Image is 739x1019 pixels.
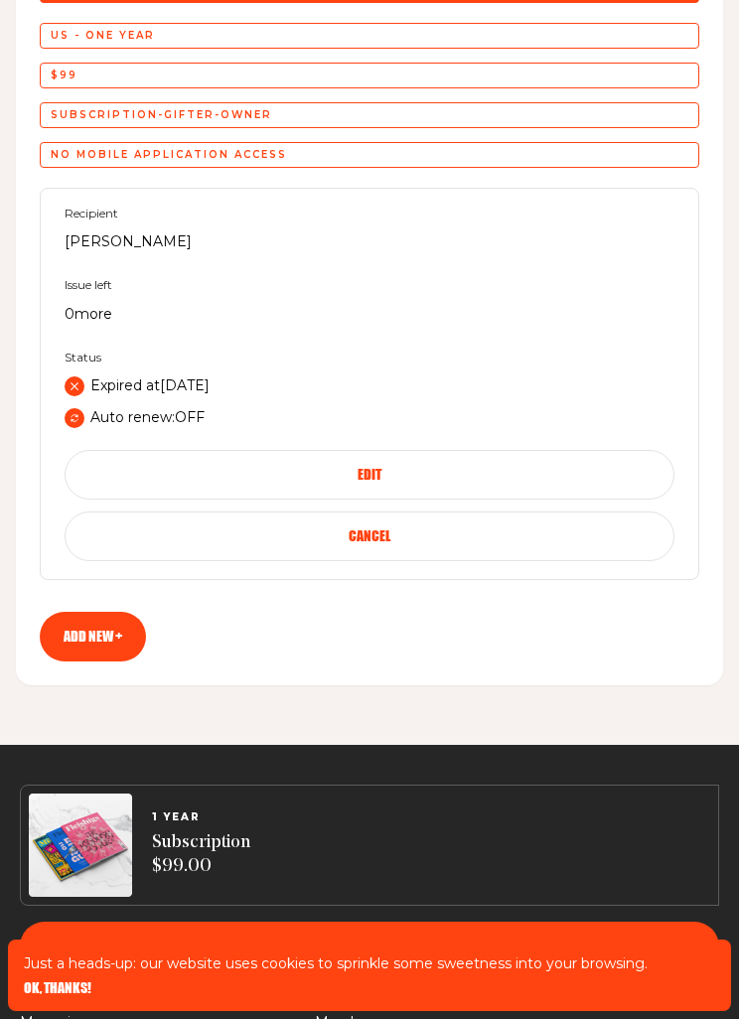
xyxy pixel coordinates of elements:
button: Buy now [20,922,719,971]
p: 0 more [65,303,210,327]
span: Subscription $99.00 [152,831,250,880]
p: Just a heads-up: our website uses cookies to sprinkle some sweetness into your browsing. [24,953,715,973]
span: Recipient [65,207,210,220]
p: [PERSON_NAME] [65,230,210,254]
div: No mobile application access [40,142,699,168]
a: Add new + [40,612,146,661]
div: $99 [40,63,699,88]
button: Edit [65,450,674,500]
p: Expired at [DATE] [90,374,210,398]
div: subscription-gifter-owner [40,102,699,128]
button: Cancel [65,511,674,561]
button: OK, THANKS! [24,981,91,995]
img: Magazines image [29,794,132,897]
span: 1 YEAR [152,811,250,823]
div: US - One Year [40,23,699,49]
span: Status [65,351,210,364]
span: Issue left [65,278,210,292]
p: Auto renew: OFF [90,406,205,430]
